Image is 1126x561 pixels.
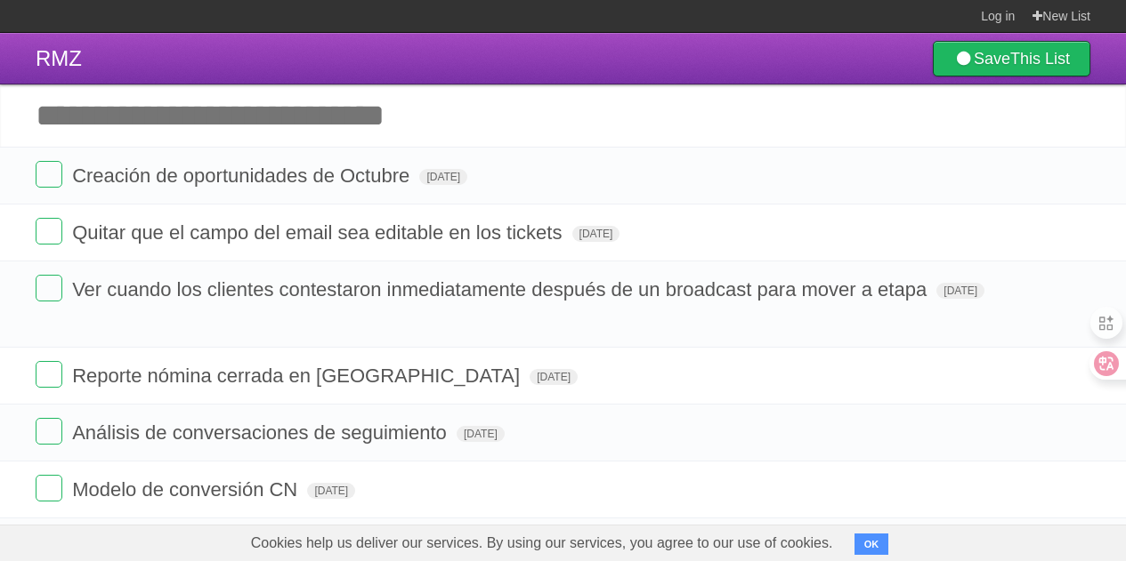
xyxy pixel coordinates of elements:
span: [DATE] [572,226,620,242]
span: Quitar que el campo del email sea editable en los tickets [72,221,566,244]
span: Análisis de conversaciones de seguimiento [72,421,451,444]
button: OK [855,533,889,555]
span: [DATE] [457,426,505,442]
label: Done [36,161,62,188]
span: [DATE] [419,169,467,185]
span: Reporte nómina cerrada en [GEOGRAPHIC_DATA] [72,365,524,387]
span: Ver cuando los clientes contestaron inmediatamente después de un broadcast para mover a etapa [72,278,931,301]
span: Modelo de conversión CN [72,478,302,501]
label: Done [36,418,62,445]
span: Creación de oportunidades de Octubre [72,164,414,187]
span: [DATE] [530,369,578,385]
label: Done [36,275,62,301]
label: Done [36,218,62,244]
label: Done [36,475,62,501]
b: This List [1010,50,1070,68]
span: [DATE] [307,483,355,499]
span: Cookies help us deliver our services. By using our services, you agree to our use of cookies. [233,525,851,561]
label: Done [36,361,62,388]
span: RMZ [36,46,82,70]
span: [DATE] [936,283,984,299]
a: SaveThis List [933,41,1090,76]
